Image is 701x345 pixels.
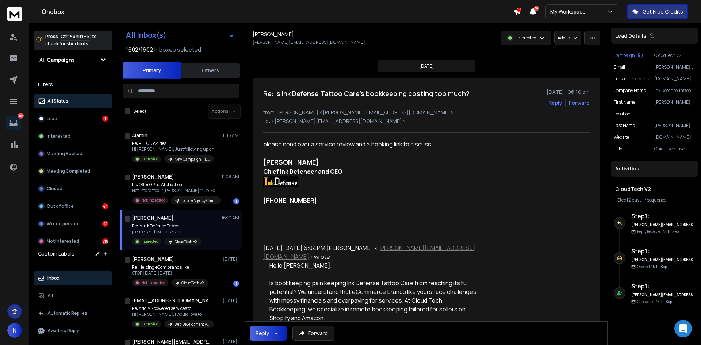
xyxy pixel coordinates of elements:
label: Select [133,108,146,114]
p: [DOMAIN_NAME] [654,134,695,140]
h1: CloudTech V2 [615,185,694,193]
p: Iphone Agency Campaign [181,198,217,203]
p: Lead [47,116,57,122]
p: Meeting Completed [47,168,90,174]
div: 518 [102,238,108,244]
h1: Onebox [42,7,513,16]
img: AIorK4w7mIFyh0fW1g27_jTL8a6BI5z-zs9LIjZTDdkIfoHv7IMogDZUdk-OfzdzMf_CZhg3RsikAoE [263,176,298,187]
button: All [34,288,112,303]
button: Others [181,62,240,78]
button: Awaiting Reply [34,323,112,338]
p: Email [614,64,625,70]
span: Ctrl + Shift + k [60,32,91,41]
div: 1 [102,116,108,122]
p: 11:08 AM [222,174,239,180]
p: Not Interested [47,238,79,244]
p: Lead Details [615,32,646,39]
p: website [614,134,629,140]
h1: [PERSON_NAME] [132,256,174,263]
b: Chief Ink Defender and CEO [263,168,342,176]
button: Get Free Credits [627,4,688,19]
button: N [7,323,22,338]
div: 44 [102,203,108,209]
p: Interested [141,239,158,244]
button: Out of office44 [34,199,112,214]
button: Automatic Replies [34,306,112,321]
p: Inbox [47,275,60,281]
p: Campaign [614,53,635,58]
p: Get Free Credits [643,8,683,15]
div: Activities [611,161,698,177]
p: CloudTech V2 [654,53,695,58]
p: New Campaign | [DATE] | EU [175,157,210,162]
p: Meeting Booked [47,151,83,157]
button: Forward [292,326,334,341]
div: Reply [256,330,269,337]
p: All Status [47,98,68,104]
p: Ink Defense Tattoo Care [654,88,695,93]
p: [DATE] [223,339,239,345]
p: Wrong person [47,221,78,227]
h3: Inboxes selected [154,45,201,54]
a: [PERSON_NAME][EMAIL_ADDRESS][DOMAIN_NAME] [263,244,475,261]
button: All Campaigns [34,53,112,67]
p: to: <[PERSON_NAME][EMAIL_ADDRESS][DOMAIN_NAME]> [263,118,590,125]
button: Interested [34,129,112,143]
button: All Status [34,94,112,108]
button: Not Interested518 [34,234,112,249]
p: STOP [DATE][DATE], [132,270,208,276]
h6: [PERSON_NAME][EMAIL_ADDRESS][DOMAIN_NAME] [631,222,695,227]
h3: Custom Labels [38,250,74,257]
h1: All Campaigns [39,56,75,64]
h1: Re: Is Ink Defense Tattoo Care’s bookkeeping costing too much? [263,88,470,99]
p: Last Name [614,123,635,129]
button: Meeting Booked [34,146,112,161]
p: Re: Is Ink Defense Tattoo [132,223,201,229]
p: title [614,146,622,152]
div: Open Intercom Messenger [674,320,692,337]
p: Re: Offer GPTs, AI chatbots [132,182,219,188]
p: Press to check for shortcuts. [45,33,97,47]
p: [DATE] [419,63,434,69]
button: Meeting Completed [34,164,112,179]
span: 2 days in sequence [629,197,666,203]
a: 587 [6,116,21,130]
h6: [PERSON_NAME][EMAIL_ADDRESS][DOMAIN_NAME] [631,257,695,262]
span: 15th, Sep [663,229,679,234]
p: Out of office [47,203,74,209]
p: Hi [PERSON_NAME], I would love to [132,311,214,317]
button: Wrong person24 [34,216,112,231]
button: All Inbox(s) [120,28,241,42]
h1: Alamin [132,132,148,139]
p: [PERSON_NAME][EMAIL_ADDRESS][DOMAIN_NAME] [654,64,695,70]
p: 11:16 AM [223,133,239,138]
p: Not Interested [141,280,165,285]
p: Contacted [637,299,672,304]
p: Automatic Replies [47,310,87,316]
p: Not interested. *[PERSON_NAME]* *Co-Founder [132,188,219,193]
p: Company Name [614,88,646,93]
p: First Name [614,99,635,105]
p: Person Linkedin Url [614,76,652,82]
p: location [614,111,631,117]
p: 06:10 AM [220,215,239,221]
button: Inbox [34,271,112,285]
p: [PERSON_NAME] [654,99,695,105]
div: please send over a service review and a booking link to discuss [263,140,476,149]
button: Campaign [614,53,643,58]
p: Re: Helping eCom brands like [132,264,208,270]
p: [DATE] [223,298,239,303]
p: [DOMAIN_NAME][URL] [654,76,695,82]
p: Chief Executive Officer [654,146,695,152]
h1: [PERSON_NAME] [132,214,173,222]
button: Reply [250,326,287,341]
p: Interested [141,156,158,162]
p: My Workspace [550,8,589,15]
div: 1 [233,198,239,204]
b: [PHONE_NUMBER] [263,196,317,204]
button: Lead1 [34,111,112,126]
p: Closed [47,186,62,192]
span: 50 [534,6,539,11]
p: Hi [PERSON_NAME], Just following up on [132,146,214,152]
h1: [PERSON_NAME] [132,173,174,180]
